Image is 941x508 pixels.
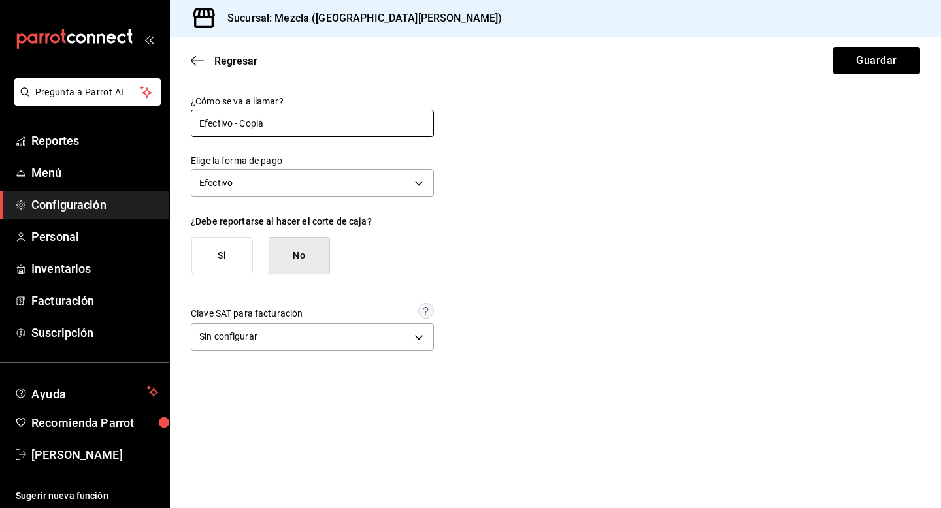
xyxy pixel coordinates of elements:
[217,10,502,26] h3: Sucursal: Mezcla ([GEOGRAPHIC_DATA][PERSON_NAME])
[191,156,434,165] label: Elige la forma de pago
[191,216,434,227] div: ¿Debe reportarse al hacer el corte de caja?
[191,169,434,197] div: Efectivo
[191,308,303,319] div: Clave SAT para facturación
[35,86,140,99] span: Pregunta a Parrot AI
[269,237,330,274] button: No
[31,384,142,400] span: Ayuda
[16,489,159,503] span: Sugerir nueva función
[31,228,159,246] span: Personal
[31,446,159,464] span: [PERSON_NAME]
[191,323,434,351] div: Sin configurar
[31,196,159,214] span: Configuración
[31,132,159,150] span: Reportes
[9,95,161,108] a: Pregunta a Parrot AI
[191,237,253,274] button: Si
[214,55,257,67] span: Regresar
[144,34,154,44] button: open_drawer_menu
[31,292,159,310] span: Facturación
[14,78,161,106] button: Pregunta a Parrot AI
[191,55,257,67] button: Regresar
[31,260,159,278] span: Inventarios
[31,164,159,182] span: Menú
[191,97,434,106] label: ¿Cómo se va a llamar?
[833,47,920,74] button: Guardar
[31,414,159,432] span: Recomienda Parrot
[31,324,159,341] span: Suscripción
